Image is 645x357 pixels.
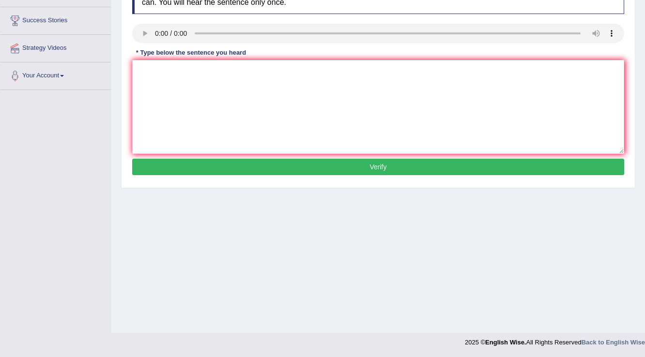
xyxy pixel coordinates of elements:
[465,333,645,347] div: 2025 © All Rights Reserved
[132,159,624,175] button: Verify
[582,339,645,346] a: Back to English Wise
[485,339,526,346] strong: English Wise.
[0,62,111,87] a: Your Account
[0,7,111,31] a: Success Stories
[0,35,111,59] a: Strategy Videos
[132,48,250,57] div: * Type below the sentence you heard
